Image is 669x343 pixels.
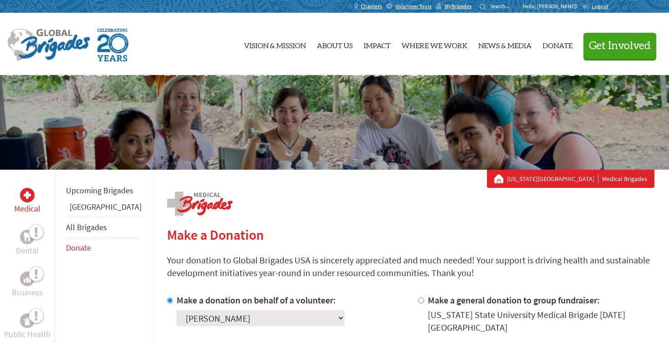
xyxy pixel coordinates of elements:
[20,230,35,244] div: Dental
[445,3,471,10] span: MyBrigades
[167,227,654,243] h2: Make a Donation
[494,174,647,183] div: Medical Brigades
[490,3,516,10] input: Search...
[167,192,233,216] img: logo-medical.png
[20,313,35,328] div: Public Health
[582,3,608,10] a: Logout
[66,201,142,217] li: Guatemala
[14,202,41,215] p: Medical
[589,40,651,51] span: Get Involved
[4,313,51,341] a: Public HealthPublic Health
[583,33,656,59] button: Get Involved
[542,20,573,68] a: Donate
[4,328,51,341] p: Public Health
[24,192,31,199] img: Medical
[24,316,31,325] img: Public Health
[12,286,43,299] p: Business
[20,188,35,202] div: Medical
[478,20,532,68] a: News & Media
[507,174,598,183] a: [US_STATE][GEOGRAPHIC_DATA]
[395,3,431,10] span: Volunteer Tools
[317,20,353,68] a: About Us
[428,308,655,334] div: [US_STATE] State University Medical Brigade [DATE] [GEOGRAPHIC_DATA]
[522,3,582,10] p: Hello, [PERSON_NAME]!
[364,20,390,68] a: Impact
[592,3,608,10] span: Logout
[16,230,39,257] a: DentalDental
[14,188,41,215] a: MedicalMedical
[66,242,91,253] a: Donate
[66,181,142,201] li: Upcoming Brigades
[66,185,133,196] a: Upcoming Brigades
[97,29,128,61] img: Global Brigades Celebrating 20 Years
[66,217,142,238] li: All Brigades
[7,29,90,61] img: Global Brigades Logo
[428,294,600,306] label: Make a general donation to group fundraiser:
[244,20,306,68] a: Vision & Mission
[177,294,336,306] label: Make a donation on behalf of a volunteer:
[24,275,31,282] img: Business
[70,202,142,212] a: [GEOGRAPHIC_DATA]
[167,254,654,279] p: Your donation to Global Brigades USA is sincerely appreciated and much needed! Your support is dr...
[401,20,467,68] a: Where We Work
[12,272,43,299] a: BusinessBusiness
[361,3,382,10] span: Chapters
[24,232,31,241] img: Dental
[16,244,39,257] p: Dental
[20,272,35,286] div: Business
[66,238,142,258] li: Donate
[66,222,107,232] a: All Brigades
